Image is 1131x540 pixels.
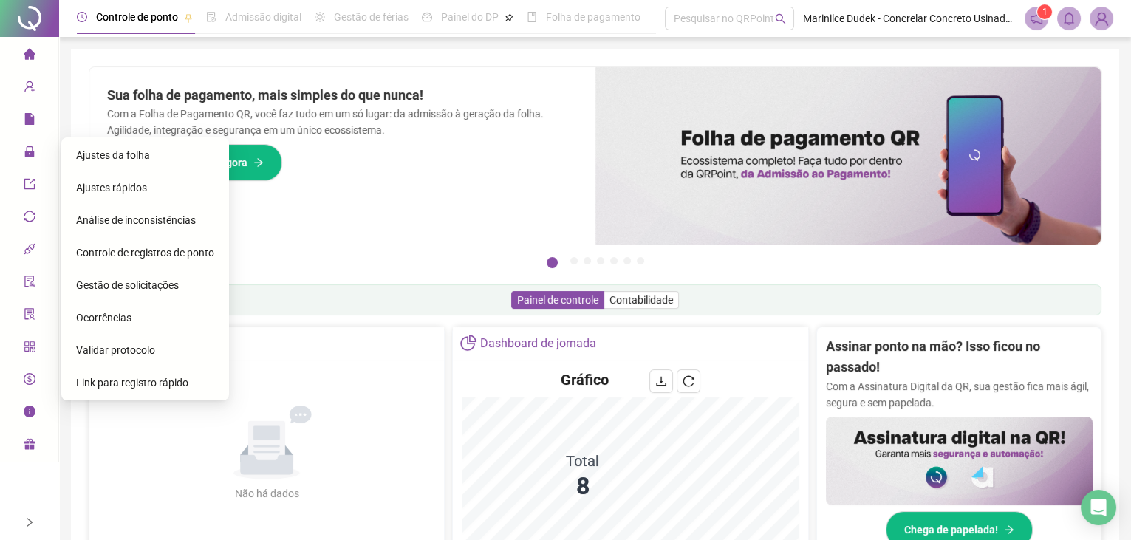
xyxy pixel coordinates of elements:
span: Controle de ponto [96,11,178,23]
h2: Assinar ponto na mão? Isso ficou no passado! [826,336,1093,378]
span: api [24,236,35,266]
span: Contabilidade [609,294,673,306]
p: Com a Folha de Pagamento QR, você faz tudo em um só lugar: da admissão à geração da folha. Agilid... [107,106,578,138]
span: Ocorrências [76,312,131,324]
span: file-done [206,12,216,22]
span: Folha de pagamento [546,11,640,23]
span: Admissão digital [225,11,301,23]
button: 4 [597,257,604,264]
span: search [775,13,786,24]
span: qrcode [24,334,35,363]
span: user-add [24,74,35,103]
button: 1 [547,257,558,268]
span: right [24,517,35,527]
span: file [24,106,35,136]
span: Marinilce Dudek - Concrelar Concreto Usinado Ltda [803,10,1016,27]
div: Dashboard de jornada [480,331,596,356]
div: Não há dados [199,485,335,502]
span: pushpin [505,13,513,22]
span: arrow-right [253,157,264,168]
span: export [24,171,35,201]
button: 7 [637,257,644,264]
span: home [24,41,35,71]
span: download [655,375,667,387]
span: book [527,12,537,22]
span: info-circle [24,399,35,428]
span: arrow-right [1004,524,1014,535]
span: notification [1030,12,1043,25]
span: bell [1062,12,1076,25]
span: sun [315,12,325,22]
span: Painel do DP [441,11,499,23]
span: Gestão de férias [334,11,409,23]
img: 83990 [1090,7,1113,30]
button: 6 [623,257,631,264]
button: 2 [570,257,578,264]
span: Ajustes rápidos [76,182,147,194]
span: Validar protocolo [76,344,155,356]
span: Análise de inconsistências [76,214,196,226]
h2: Sua folha de pagamento, mais simples do que nunca! [107,85,578,106]
span: pushpin [184,13,193,22]
span: Controle de registros de ponto [76,247,214,259]
span: Painel de controle [517,294,598,306]
img: banner%2F8d14a306-6205-4263-8e5b-06e9a85ad873.png [595,67,1101,245]
img: banner%2F02c71560-61a6-44d4-94b9-c8ab97240462.png [826,417,1093,505]
span: audit [24,269,35,298]
span: 1 [1042,7,1048,17]
p: Com a Assinatura Digital da QR, sua gestão fica mais ágil, segura e sem papelada. [826,378,1093,411]
span: Link para registro rápido [76,377,188,389]
span: sync [24,204,35,233]
span: dollar [24,366,35,396]
span: reload [683,375,694,387]
h4: Gráfico [561,369,609,390]
div: Open Intercom Messenger [1081,490,1116,525]
button: 3 [584,257,591,264]
span: gift [24,431,35,461]
span: pie-chart [460,335,476,350]
span: Chega de papelada! [904,522,998,538]
span: dashboard [422,12,432,22]
span: clock-circle [77,12,87,22]
span: lock [24,139,35,168]
button: 5 [610,257,618,264]
span: solution [24,301,35,331]
sup: 1 [1037,4,1052,19]
span: Gestão de solicitações [76,279,179,291]
span: Ajustes da folha [76,149,150,161]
